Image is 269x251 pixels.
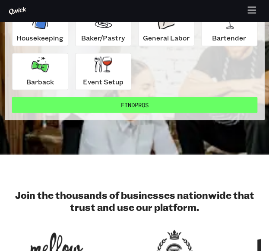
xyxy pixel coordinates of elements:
[12,9,68,46] button: Housekeeping
[16,33,63,43] p: Housekeeping
[83,77,123,87] p: Event Setup
[212,33,246,43] p: Bartender
[201,9,257,46] button: Bartender
[26,77,54,87] p: Barback
[9,189,260,213] h2: Join the thousands of businesses nationwide that trust and use our platform.
[81,33,125,43] p: Baker/Pastry
[143,33,190,43] p: General Labor
[12,53,68,90] button: Barback
[12,97,257,113] button: FindPros
[138,9,194,46] button: General Labor
[75,53,131,90] button: Event Setup
[75,9,131,46] button: Baker/Pastry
